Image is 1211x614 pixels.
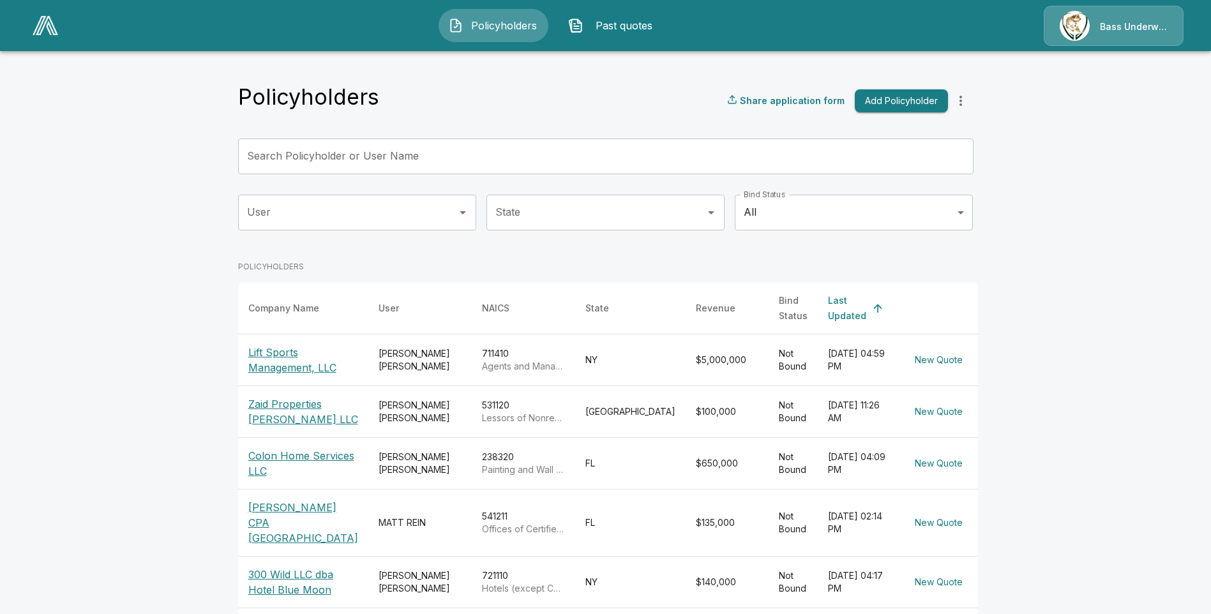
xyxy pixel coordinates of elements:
[828,293,866,324] div: Last Updated
[482,510,565,535] div: 541211
[379,399,462,424] div: [PERSON_NAME] [PERSON_NAME]
[248,567,358,597] p: 300 Wild LLC dba Hotel Blue Moon
[686,556,769,608] td: $140,000
[482,301,509,316] div: NAICS
[575,489,686,556] td: FL
[740,94,845,107] p: Share application form
[33,16,58,35] img: AA Logo
[702,204,720,221] button: Open
[248,301,319,316] div: Company Name
[482,523,565,535] p: Offices of Certified Public Accountants
[482,582,565,595] p: Hotels (except Casino Hotels) and Motels
[769,437,818,489] td: Not Bound
[482,360,565,373] p: Agents and Managers for Artists, Athletes, Entertainers, and Other Public Figures
[248,345,358,375] p: Lift Sports Management, LLC
[818,556,899,608] td: [DATE] 04:17 PM
[482,347,565,373] div: 711410
[769,334,818,386] td: Not Bound
[744,189,785,200] label: Bind Status
[379,516,462,529] div: MATT REIN
[482,399,565,424] div: 531120
[575,334,686,386] td: NY
[855,89,948,113] button: Add Policyholder
[585,301,609,316] div: State
[910,348,968,372] button: New Quote
[379,569,462,595] div: [PERSON_NAME] [PERSON_NAME]
[910,452,968,475] button: New Quote
[686,489,769,556] td: $135,000
[575,437,686,489] td: FL
[379,347,462,373] div: [PERSON_NAME] [PERSON_NAME]
[575,556,686,608] td: NY
[910,400,968,424] button: New Quote
[696,301,735,316] div: Revenue
[575,386,686,437] td: [GEOGRAPHIC_DATA]
[248,448,358,479] p: Colon Home Services LLC
[818,334,899,386] td: [DATE] 04:59 PM
[686,437,769,489] td: $650,000
[379,301,399,316] div: User
[559,9,668,42] button: Past quotes IconPast quotes
[948,88,974,114] button: more
[454,204,472,221] button: Open
[568,18,583,33] img: Past quotes Icon
[448,18,463,33] img: Policyholders Icon
[769,556,818,608] td: Not Bound
[769,283,818,334] th: Bind Status
[482,451,565,476] div: 238320
[469,18,539,33] span: Policyholders
[769,386,818,437] td: Not Bound
[238,261,978,273] p: POLICYHOLDERS
[910,571,968,594] button: New Quote
[379,451,462,476] div: [PERSON_NAME] [PERSON_NAME]
[850,89,948,113] a: Add Policyholder
[910,511,968,535] button: New Quote
[482,463,565,476] p: Painting and Wall Covering Contractors
[818,437,899,489] td: [DATE] 04:09 PM
[589,18,659,33] span: Past quotes
[248,396,358,427] p: Zaid Properties [PERSON_NAME] LLC
[248,500,358,546] p: [PERSON_NAME] CPA [GEOGRAPHIC_DATA]
[482,412,565,424] p: Lessors of Nonresidential Buildings (except Miniwarehouses)
[735,195,973,230] div: All
[482,569,565,595] div: 721110
[439,9,548,42] button: Policyholders IconPolicyholders
[238,84,379,110] h4: Policyholders
[818,386,899,437] td: [DATE] 11:26 AM
[686,334,769,386] td: $5,000,000
[818,489,899,556] td: [DATE] 02:14 PM
[686,386,769,437] td: $100,000
[769,489,818,556] td: Not Bound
